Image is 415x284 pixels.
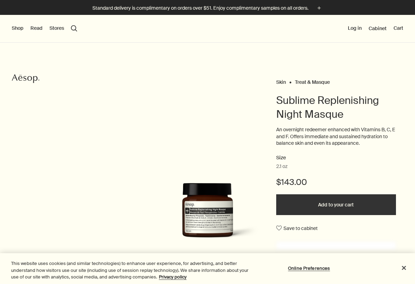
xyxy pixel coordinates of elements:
a: Skin [276,79,286,82]
h1: Sublime Replenishing Night Masque [276,94,396,121]
svg: Aesop [12,73,39,84]
button: Standard delivery is complimentary on orders over $51. Enjoy complimentary samples on all orders. [92,4,323,12]
nav: primary [12,15,77,43]
button: Read [30,25,43,32]
span: 2.1 oz [276,163,288,170]
h2: Size [276,154,396,162]
button: Close [396,260,412,275]
button: Stores [49,25,64,32]
button: Open search [71,25,77,32]
button: Online Preferences, Opens the preference center dialog [287,261,331,275]
img: Sublime Replenishing Night Masque in brown bottle [147,183,267,247]
p: Standard delivery is complimentary on orders over $51. Enjoy complimentary samples on all orders. [92,5,308,12]
button: Save to cabinet [276,222,318,234]
span: $143.00 [276,177,307,188]
button: Add to your cart - $143.00 [276,194,396,215]
a: More information about your privacy, opens in a new tab [159,274,187,280]
button: Cart [394,25,403,32]
div: This website uses cookies (and similar technologies) to enhance user experience, for advertising,... [11,260,249,281]
button: Shop [12,25,24,32]
nav: supplementary [348,15,403,43]
button: Log in [348,25,362,32]
a: Cabinet [369,25,387,32]
a: Aesop [10,72,41,87]
p: An overnight redeemer enhanced with Vitamins B, C, E and F. Offers immediate and sustained hydrat... [276,126,396,147]
a: Treat & Masque [295,79,330,82]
